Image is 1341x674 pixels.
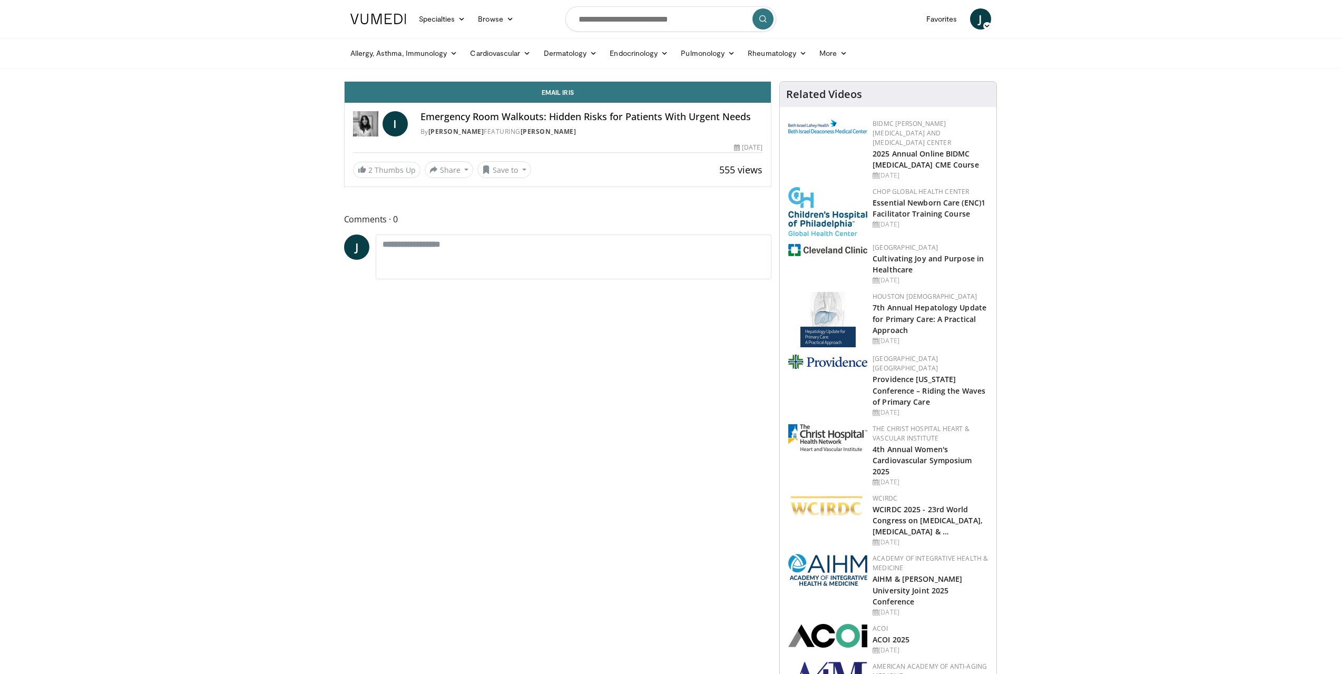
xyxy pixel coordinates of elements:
[425,161,474,178] button: Share
[344,235,369,260] a: J
[873,354,938,373] a: [GEOGRAPHIC_DATA] [GEOGRAPHIC_DATA]
[873,243,938,252] a: [GEOGRAPHIC_DATA]
[420,127,763,136] div: By FEATURING
[873,554,988,572] a: Academy of Integrative Health & Medicine
[873,477,988,487] div: [DATE]
[873,608,988,617] div: [DATE]
[383,111,408,136] a: I
[344,212,772,226] span: Comments 0
[873,374,985,406] a: Providence [US_STATE] Conference – Riding the Waves of Primary Care
[873,292,977,301] a: Houston [DEMOGRAPHIC_DATA]
[873,171,988,180] div: [DATE]
[873,119,951,147] a: BIDMC [PERSON_NAME][MEDICAL_DATA] and [MEDICAL_DATA] Center
[521,127,576,136] a: [PERSON_NAME]
[537,43,604,64] a: Dermatology
[873,253,984,275] a: Cultivating Joy and Purpose in Healthcare
[353,162,420,178] a: 2 Thumbs Up
[674,43,741,64] a: Pulmonology
[800,292,856,347] img: 83b65fa9-3c25-403e-891e-c43026028dd2.jpg.150x105_q85_autocrop_double_scale_upscale_version-0.2.jpg
[873,408,988,417] div: [DATE]
[719,163,762,176] span: 555 views
[344,43,464,64] a: Allergy, Asthma, Immunology
[873,634,909,644] a: ACOI 2025
[873,624,888,633] a: ACOI
[788,355,867,369] img: 9aead070-c8c9-47a8-a231-d8565ac8732e.png.150x105_q85_autocrop_double_scale_upscale_version-0.2.jpg
[786,88,862,101] h4: Related Videos
[873,538,988,547] div: [DATE]
[873,336,988,346] div: [DATE]
[788,494,867,520] img: ffc82633-9a14-4d8c-a33d-97fccf70c641.png.150x105_q85_autocrop_double_scale_upscale_version-0.2.png
[472,8,520,30] a: Browse
[603,43,674,64] a: Endocrinology
[788,424,867,451] img: 32b1860c-ff7d-4915-9d2b-64ca529f373e.jpg.150x105_q85_autocrop_double_scale_upscale_version-0.2.jpg
[368,165,373,175] span: 2
[788,624,867,648] img: 55592726-4ca1-460c-ab94-d9b8b15a3fd0.png.150x105_q85_autocrop_double_scale_upscale_version-0.2.png
[813,43,854,64] a: More
[788,244,867,256] img: 1ef99228-8384-4f7a-af87-49a18d542794.png.150x105_q85_autocrop_double_scale_upscale_version-0.2.jpg
[873,504,983,536] a: WCIRDC 2025 - 23rd World Congress on [MEDICAL_DATA], [MEDICAL_DATA] & …
[873,220,988,229] div: [DATE]
[428,127,484,136] a: [PERSON_NAME]
[970,8,991,30] a: J
[788,554,867,586] img: 65b8e7ea-77e6-4925-bd88-3ca47e0f130d.png.150x105_q85_autocrop_double_scale_upscale_version-0.2.png
[873,198,985,219] a: Essential Newborn Care (ENC)1 Facilitator Training Course
[350,14,406,24] img: VuMedi Logo
[873,302,986,335] a: 7th Annual Hepatology Update for Primary Care: A Practical Approach
[353,111,378,136] img: Dr. Iris Gorfinkel
[565,6,776,32] input: Search topics, interventions
[477,161,531,178] button: Save to
[788,120,867,133] img: c96b19ec-a48b-46a9-9095-935f19585444.png.150x105_q85_autocrop_double_scale_upscale_version-0.2.png
[873,149,979,170] a: 2025 Annual Online BIDMC [MEDICAL_DATA] CME Course
[741,43,813,64] a: Rheumatology
[734,143,762,152] div: [DATE]
[920,8,964,30] a: Favorites
[345,82,771,103] a: Email Iris
[873,646,988,655] div: [DATE]
[873,187,969,196] a: CHOP Global Health Center
[873,494,897,503] a: WCIRDC
[420,111,763,123] h4: Emergency Room Walkouts: Hidden Risks for Patients With Urgent Needs
[873,276,988,285] div: [DATE]
[413,8,472,30] a: Specialties
[464,43,537,64] a: Cardiovascular
[873,574,962,606] a: AIHM & [PERSON_NAME] University Joint 2025 Conference
[873,424,970,443] a: The Christ Hospital Heart & Vascular Institute
[873,444,972,476] a: 4th Annual Women's Cardiovascular Symposium 2025
[788,187,867,236] img: 8fbf8b72-0f77-40e1-90f4-9648163fd298.jpg.150x105_q85_autocrop_double_scale_upscale_version-0.2.jpg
